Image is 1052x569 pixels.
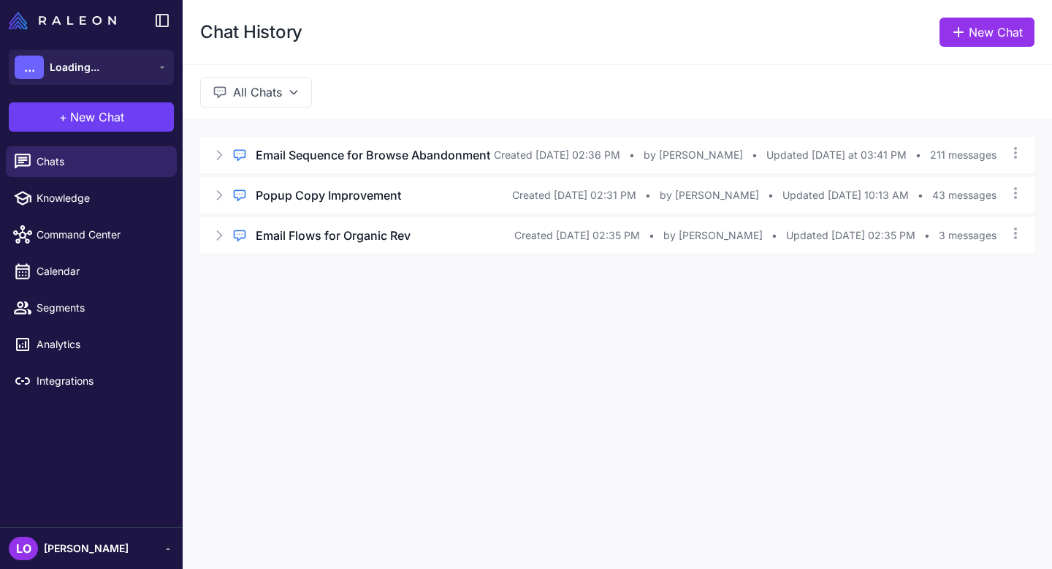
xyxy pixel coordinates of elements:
[37,336,165,353] span: Analytics
[37,227,165,243] span: Command Center
[939,227,996,244] span: 3 messages
[44,540,129,557] span: [PERSON_NAME]
[256,227,411,244] h3: Email Flows for Organic Rev
[915,147,921,163] span: •
[9,12,116,29] img: Raleon Logo
[771,227,777,244] span: •
[9,102,174,132] button: +New Chat
[70,108,124,126] span: New Chat
[256,186,401,204] h3: Popup Copy Improvement
[752,147,758,163] span: •
[6,183,177,214] a: Knowledge
[9,537,38,560] div: LO
[918,187,923,203] span: •
[37,300,165,316] span: Segments
[512,187,636,203] span: Created [DATE] 02:31 PM
[930,147,996,163] span: 211 messages
[786,227,915,244] span: Updated [DATE] 02:35 PM
[200,20,302,44] h1: Chat History
[37,190,165,206] span: Knowledge
[768,187,774,203] span: •
[663,227,763,244] span: by [PERSON_NAME]
[6,293,177,323] a: Segments
[514,227,640,244] span: Created [DATE] 02:35 PM
[766,147,907,163] span: Updated [DATE] at 03:41 PM
[37,154,165,170] span: Chats
[494,147,620,163] span: Created [DATE] 02:36 PM
[939,18,1034,47] a: New Chat
[6,256,177,287] a: Calendar
[37,263,165,279] span: Calendar
[50,59,99,75] span: Loading...
[782,187,909,203] span: Updated [DATE] 10:13 AM
[645,187,651,203] span: •
[660,187,759,203] span: by [PERSON_NAME]
[932,187,996,203] span: 43 messages
[644,147,743,163] span: by [PERSON_NAME]
[37,373,165,389] span: Integrations
[256,146,490,164] h3: Email Sequence for Browse Abandonment
[15,56,44,79] div: ...
[649,227,655,244] span: •
[9,50,174,85] button: ...Loading...
[6,146,177,177] a: Chats
[6,219,177,250] a: Command Center
[59,108,67,126] span: +
[6,329,177,360] a: Analytics
[6,366,177,396] a: Integrations
[629,147,635,163] span: •
[200,77,312,108] button: All Chats
[924,227,930,244] span: •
